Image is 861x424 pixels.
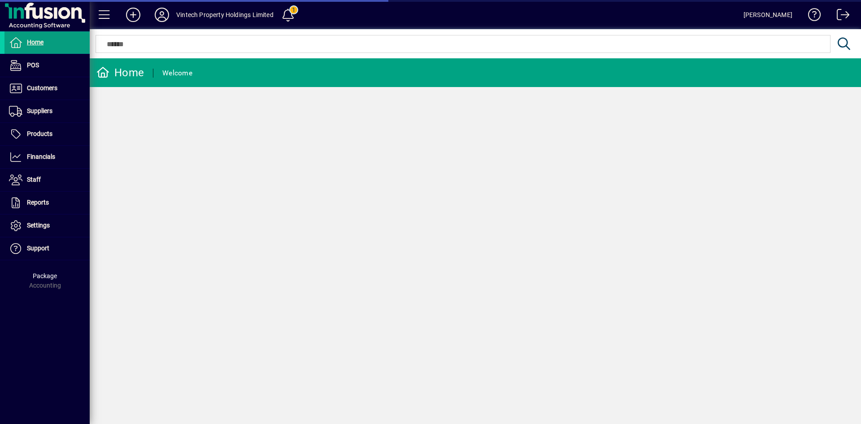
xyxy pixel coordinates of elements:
[4,237,90,260] a: Support
[4,146,90,168] a: Financials
[4,169,90,191] a: Staff
[801,2,821,31] a: Knowledge Base
[4,54,90,77] a: POS
[4,192,90,214] a: Reports
[27,199,49,206] span: Reports
[27,153,55,160] span: Financials
[176,8,274,22] div: Vintech Property Holdings Limited
[4,77,90,100] a: Customers
[96,66,144,80] div: Home
[830,2,850,31] a: Logout
[27,176,41,183] span: Staff
[4,214,90,237] a: Settings
[744,8,792,22] div: [PERSON_NAME]
[33,272,57,280] span: Package
[27,107,52,114] span: Suppliers
[27,84,57,92] span: Customers
[27,39,43,46] span: Home
[27,222,50,229] span: Settings
[162,66,192,80] div: Welcome
[27,61,39,69] span: POS
[4,123,90,145] a: Products
[27,245,49,252] span: Support
[4,100,90,122] a: Suppliers
[148,7,176,23] button: Profile
[27,130,52,137] span: Products
[119,7,148,23] button: Add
